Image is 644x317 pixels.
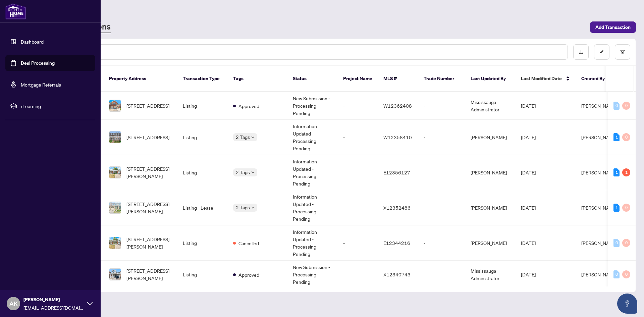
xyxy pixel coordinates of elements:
td: Information Updated - Processing Pending [287,225,338,261]
div: 1 [613,168,620,176]
span: E12344216 [383,240,410,246]
img: thumbnail-img [109,237,121,249]
span: 2 Tags [236,133,250,141]
span: X12340743 [383,271,411,277]
span: W12358410 [383,134,412,140]
td: Information Updated - Processing Pending [287,120,338,155]
td: [PERSON_NAME] [465,225,516,261]
span: [STREET_ADDRESS][PERSON_NAME] [126,235,172,250]
td: - [418,190,465,225]
td: [PERSON_NAME] [465,155,516,190]
th: Trade Number [418,66,465,92]
img: thumbnail-img [109,167,121,178]
button: Add Transaction [590,21,636,33]
span: 2 Tags [236,168,250,176]
img: thumbnail-img [109,100,121,111]
td: Mississauga Administrator [465,261,516,288]
img: thumbnail-img [109,202,121,213]
span: Approved [238,102,259,110]
div: 0 [622,102,630,110]
td: Listing [177,92,228,120]
td: [PERSON_NAME] [465,120,516,155]
td: - [418,225,465,261]
td: New Submission - Processing Pending [287,261,338,288]
img: thumbnail-img [109,131,121,143]
div: 1 [622,168,630,176]
td: - [338,225,378,261]
button: filter [615,44,630,60]
span: rLearning [21,102,91,110]
span: [PERSON_NAME] [581,205,618,211]
td: - [418,92,465,120]
img: logo [5,3,26,19]
span: [PERSON_NAME] [581,134,618,140]
span: edit [599,50,604,54]
button: download [573,44,589,60]
td: Information Updated - Processing Pending [287,155,338,190]
span: [STREET_ADDRESS] [126,134,169,141]
span: [PERSON_NAME] [581,271,618,277]
span: W12362408 [383,103,412,109]
td: - [418,261,465,288]
td: - [338,92,378,120]
a: Deal Processing [21,60,55,66]
td: Listing [177,261,228,288]
span: Cancelled [238,240,259,247]
span: Add Transaction [595,22,631,33]
td: - [338,190,378,225]
span: filter [620,50,625,54]
span: [DATE] [521,240,536,246]
div: 0 [622,239,630,247]
td: Listing [177,120,228,155]
td: Information Updated - Processing Pending [287,190,338,225]
td: - [418,120,465,155]
th: Property Address [104,66,177,92]
span: download [579,50,583,54]
td: Mississauga Administrator [465,92,516,120]
span: [PERSON_NAME] [581,240,618,246]
span: down [251,206,255,209]
span: [STREET_ADDRESS][PERSON_NAME][PERSON_NAME] [126,200,172,215]
th: Status [287,66,338,92]
span: [STREET_ADDRESS] [126,102,169,109]
td: Listing [177,155,228,190]
th: Transaction Type [177,66,228,92]
td: - [338,261,378,288]
th: Last Modified Date [516,66,576,92]
a: Dashboard [21,39,44,45]
span: [EMAIL_ADDRESS][DOMAIN_NAME] [23,304,84,311]
span: [DATE] [521,169,536,175]
div: 0 [622,270,630,278]
span: [DATE] [521,271,536,277]
span: [PERSON_NAME] [581,103,618,109]
div: 0 [613,270,620,278]
th: Last Updated By [465,66,516,92]
td: Listing - Lease [177,190,228,225]
span: [PERSON_NAME] [581,169,618,175]
div: 0 [622,133,630,141]
span: [DATE] [521,134,536,140]
td: - [418,155,465,190]
button: Open asap [617,294,637,314]
th: Tags [228,66,287,92]
td: Listing [177,225,228,261]
span: [STREET_ADDRESS][PERSON_NAME] [126,165,172,180]
span: [STREET_ADDRESS][PERSON_NAME] [126,267,172,282]
a: Mortgage Referrals [21,82,61,88]
td: - [338,120,378,155]
span: AK [9,299,18,308]
span: down [251,171,255,174]
span: E12356127 [383,169,410,175]
span: X12352486 [383,205,411,211]
span: Last Modified Date [521,75,562,82]
img: thumbnail-img [109,269,121,280]
button: edit [594,44,609,60]
span: [DATE] [521,103,536,109]
span: down [251,136,255,139]
td: - [338,155,378,190]
td: [PERSON_NAME] [465,190,516,225]
div: 0 [622,204,630,212]
th: MLS # [378,66,418,92]
span: [PERSON_NAME] [23,296,84,303]
span: Approved [238,271,259,278]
